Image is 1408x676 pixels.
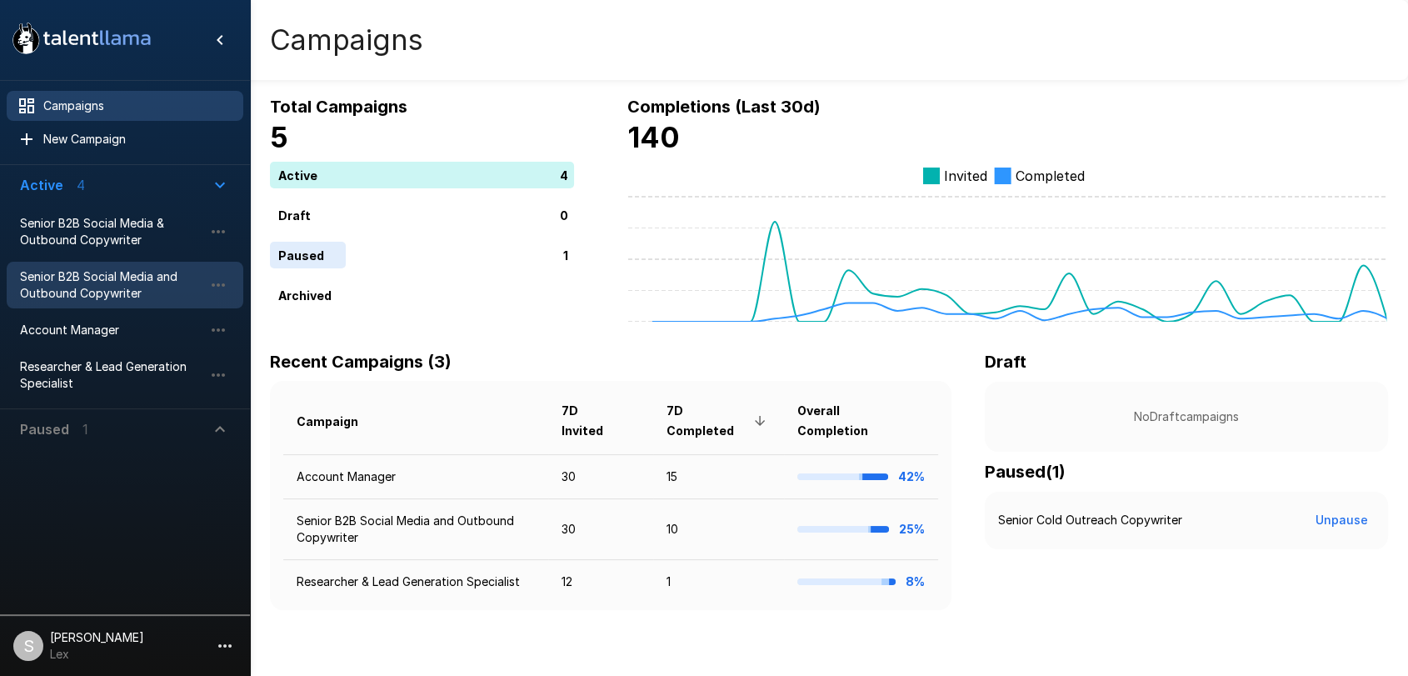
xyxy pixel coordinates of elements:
[548,454,653,498] td: 30
[1011,408,1361,425] p: No Draft campaigns
[270,120,288,154] b: 5
[653,560,784,604] td: 1
[548,560,653,604] td: 12
[270,97,407,117] b: Total Campaigns
[283,499,548,560] td: Senior B2B Social Media and Outbound Copywriter
[627,120,680,154] b: 140
[899,522,925,536] b: 25%
[563,246,568,263] p: 1
[653,499,784,560] td: 10
[998,512,1182,528] p: Senior Cold Outreach Copywriter
[562,401,640,441] span: 7D Invited
[906,574,925,588] b: 8%
[270,352,452,372] b: Recent Campaigns (3)
[898,469,925,483] b: 42%
[548,499,653,560] td: 30
[797,401,925,441] span: Overall Completion
[985,462,1066,482] b: Paused ( 1 )
[560,166,568,183] p: 4
[283,454,548,498] td: Account Manager
[667,401,771,441] span: 7D Completed
[270,23,423,58] h4: Campaigns
[283,560,548,604] td: Researcher & Lead Generation Specialist
[985,352,1026,372] b: Draft
[560,206,568,223] p: 0
[627,97,821,117] b: Completions (Last 30d)
[297,412,380,432] span: Campaign
[1309,505,1375,536] button: Unpause
[653,454,784,498] td: 15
